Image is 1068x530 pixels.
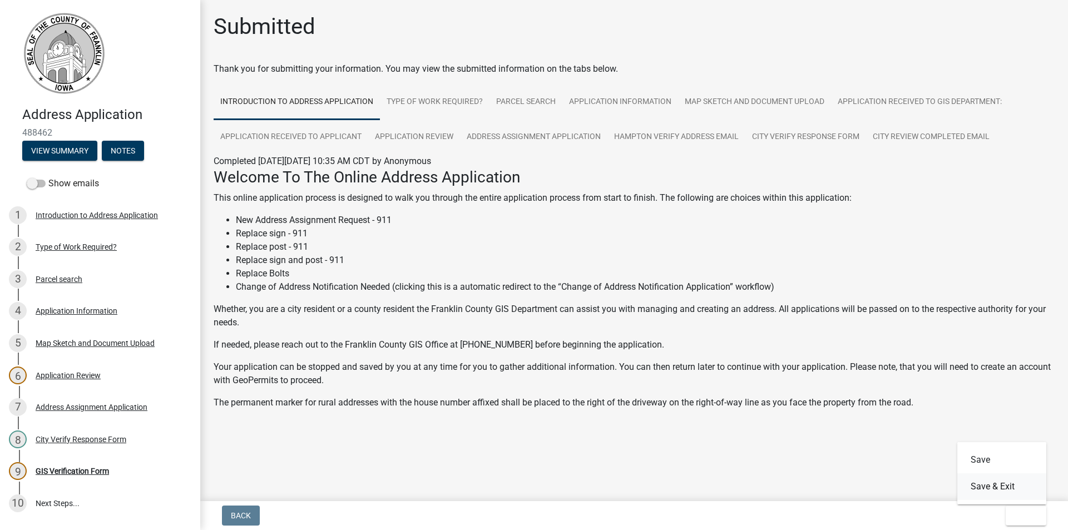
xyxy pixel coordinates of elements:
a: City Review Completed Email [866,120,996,155]
a: Application Received to GIS Department: [831,85,1008,120]
div: 1 [9,206,27,224]
div: Thank you for submitting your information. You may view the submitted information on the tabs below. [214,62,1055,76]
a: Application Received to Applicant [214,120,368,155]
p: Your application can be stopped and saved by you at any time for you to gather additional informa... [214,360,1055,387]
div: Address Assignment Application [36,403,147,411]
div: Map Sketch and Document Upload [36,339,155,347]
div: 8 [9,430,27,448]
div: Application Information [36,307,117,315]
li: Replace Bolts [236,267,1055,280]
span: Back [231,511,251,520]
button: Exit [1006,506,1046,526]
div: 2 [9,238,27,256]
span: 488462 [22,127,178,138]
li: Replace sign and post - 911 [236,254,1055,267]
span: Exit [1015,511,1031,520]
p: If needed, please reach out to the Franklin County GIS Office at [PHONE_NUMBER] before beginning ... [214,338,1055,351]
a: Application Information [562,85,678,120]
li: Replace sign - 911 [236,227,1055,240]
div: 5 [9,334,27,352]
div: Type of Work Required? [36,243,117,251]
h4: Address Application [22,107,191,123]
button: Save & Exit [957,473,1046,500]
h3: Welcome To The Online Address Application [214,168,1055,187]
div: City Verify Response Form [36,435,126,443]
div: 7 [9,398,27,416]
div: GIS Verification Form [36,467,109,475]
li: Change of Address Notification Needed (clicking this is a automatic redirect to the “Change of Ad... [236,280,1055,294]
div: 6 [9,366,27,384]
a: Application Review [368,120,460,155]
li: Replace post - 911 [236,240,1055,254]
div: 4 [9,302,27,320]
div: Application Review [36,372,101,379]
img: Franklin County, Iowa [22,12,106,95]
a: Map Sketch and Document Upload [678,85,831,120]
a: City Verify Response Form [745,120,866,155]
div: Parcel search [36,275,82,283]
a: Hampton Verify Address Email [607,120,745,155]
p: The permanent marker for rural addresses with the house number affixed shall be placed to the rig... [214,396,1055,409]
wm-modal-confirm: Notes [102,147,144,156]
a: Type of Work Required? [380,85,489,120]
label: Show emails [27,177,99,190]
a: Address Assignment Application [460,120,607,155]
div: 9 [9,462,27,480]
div: Exit [957,442,1046,504]
button: Notes [102,141,144,161]
button: View Summary [22,141,97,161]
button: Back [222,506,260,526]
button: Save [957,447,1046,473]
div: 3 [9,270,27,288]
span: Completed [DATE][DATE] 10:35 AM CDT by Anonymous [214,156,431,166]
li: New Address Assignment Request - 911 [236,214,1055,227]
a: Introduction to Address Application [214,85,380,120]
wm-modal-confirm: Summary [22,147,97,156]
div: Introduction to Address Application [36,211,158,219]
div: 10 [9,494,27,512]
h1: Submitted [214,13,315,40]
a: Parcel search [489,85,562,120]
p: Whether, you are a city resident or a county resident the Franklin County GIS Department can assi... [214,303,1055,329]
p: This online application process is designed to walk you through the entire application process fr... [214,191,1055,205]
